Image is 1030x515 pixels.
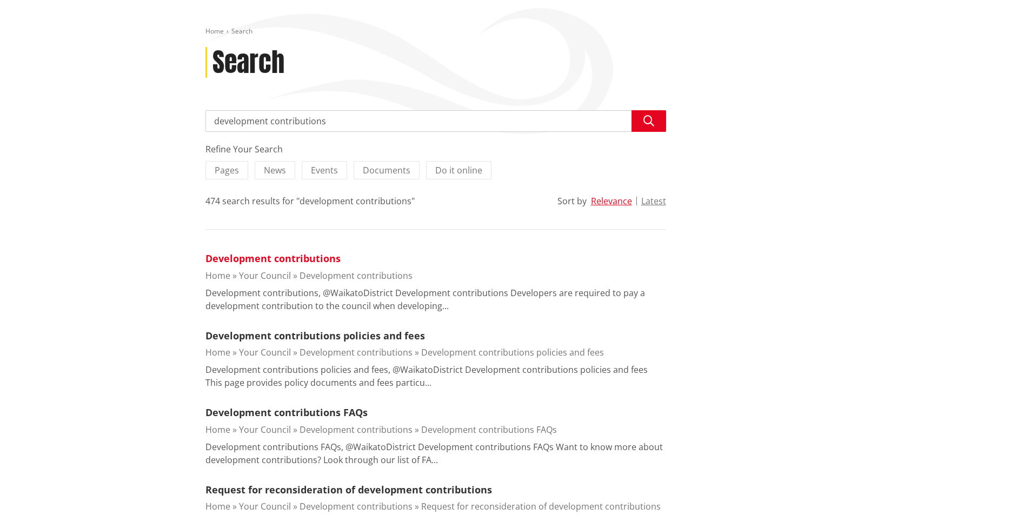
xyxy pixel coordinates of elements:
[239,500,291,512] a: Your Council
[215,164,239,176] span: Pages
[300,346,413,358] a: Development contributions
[421,346,604,358] a: Development contributions policies and fees
[205,195,415,208] div: 474 search results for "development contributions"
[435,164,482,176] span: Do it online
[205,143,666,156] div: Refine Your Search
[557,195,587,208] div: Sort by
[205,110,666,132] input: Search input
[205,252,341,265] a: Development contributions
[239,424,291,436] a: Your Council
[300,424,413,436] a: Development contributions
[205,500,230,512] a: Home
[239,346,291,358] a: Your Council
[311,164,338,176] span: Events
[264,164,286,176] span: News
[300,500,413,512] a: Development contributions
[363,164,410,176] span: Documents
[205,286,666,312] p: Development contributions, @WaikatoDistrict Development contributions Developers are required to ...
[205,26,224,36] a: Home
[980,470,1019,509] iframe: Messenger Launcher
[300,270,413,282] a: Development contributions
[205,483,492,496] a: Request for reconsideration of development contributions
[239,270,291,282] a: Your Council
[591,196,632,206] button: Relevance
[205,363,666,389] p: Development contributions policies and fees, @WaikatoDistrict Development contributions policies ...
[421,500,661,512] a: Request for reconsideration of development contributions
[205,329,425,342] a: Development contributions policies and fees
[205,270,230,282] a: Home
[205,424,230,436] a: Home
[205,346,230,358] a: Home
[212,47,284,78] h1: Search
[421,424,557,436] a: Development contributions FAQs
[641,196,666,206] button: Latest
[205,406,368,419] a: Development contributions FAQs
[205,440,666,466] p: Development contributions FAQs, @WaikatoDistrict Development contributions FAQs Want to know more...
[205,27,825,36] nav: breadcrumb
[231,26,252,36] span: Search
